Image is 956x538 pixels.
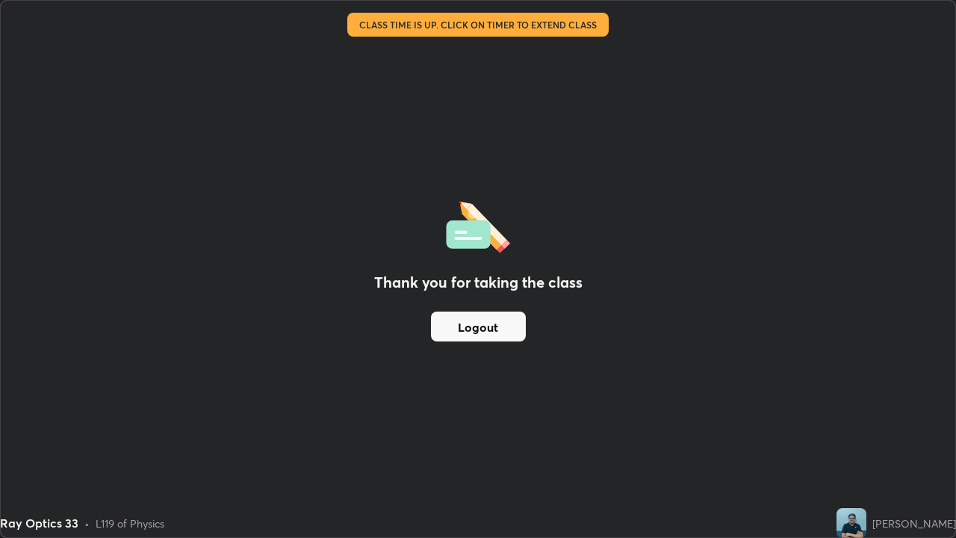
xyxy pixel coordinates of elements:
[84,516,90,531] div: •
[872,516,956,531] div: [PERSON_NAME]
[96,516,164,531] div: L119 of Physics
[374,271,583,294] h2: Thank you for taking the class
[836,508,866,538] img: 3cc9671c434e4cc7a3e98729d35f74b5.jpg
[431,312,526,341] button: Logout
[446,197,510,253] img: offlineFeedback.1438e8b3.svg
